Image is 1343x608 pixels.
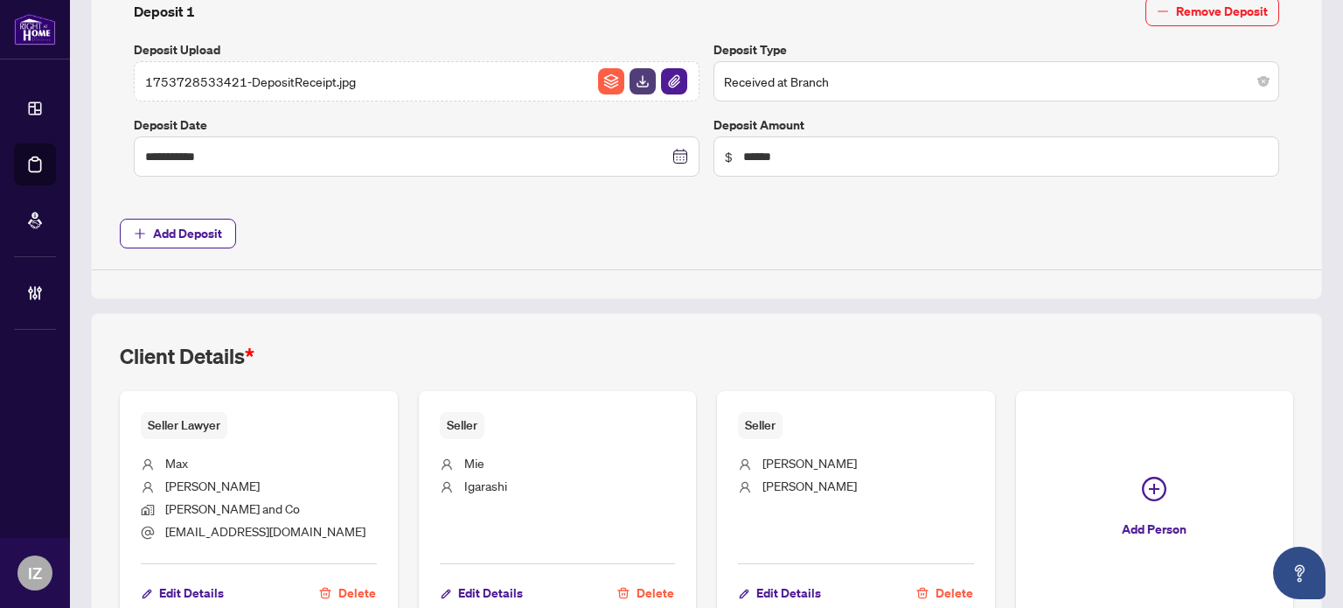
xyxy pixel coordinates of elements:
label: Deposit Upload [134,40,699,59]
button: Delete [318,578,377,608]
span: Received at Branch [724,65,1269,98]
img: File Download [630,68,656,94]
button: Open asap [1273,547,1326,599]
span: [PERSON_NAME] and Co [165,500,300,516]
span: minus [1157,5,1169,17]
span: $ [725,147,733,166]
span: [EMAIL_ADDRESS][DOMAIN_NAME] [165,523,365,539]
button: Edit Details [738,578,822,608]
button: Edit Details [141,578,225,608]
span: 1753728533421-DepositReceipt.jpgFile ArchiveFile DownloadFile Attachement [134,61,699,101]
span: [PERSON_NAME] [165,478,260,493]
span: 1753728533421-DepositReceipt.jpg [145,72,356,91]
img: File Archive [598,68,624,94]
span: Edit Details [159,579,224,607]
button: File Download [629,67,657,95]
label: Deposit Date [134,115,699,135]
span: Delete [637,579,674,607]
span: Seller [440,412,484,439]
button: Delete [915,578,974,608]
label: Deposit Type [713,40,1279,59]
h4: Deposit 1 [134,1,195,22]
span: Mie [464,455,484,471]
label: Deposit Amount [713,115,1279,135]
span: Seller Lawyer [141,412,227,439]
span: Add Deposit [153,220,222,248]
button: Delete [616,578,675,608]
span: close-circle [1258,76,1269,87]
span: [PERSON_NAME] [762,478,857,493]
img: logo [14,13,56,45]
span: Edit Details [756,579,821,607]
span: Seller [738,412,783,439]
span: Edit Details [458,579,523,607]
span: Add Person [1122,515,1186,543]
span: Delete [936,579,973,607]
h2: Client Details [120,342,254,370]
span: Max [165,455,188,471]
span: Igarashi [464,478,507,493]
span: plus [134,227,146,240]
button: File Attachement [660,67,688,95]
button: Add Deposit [120,219,236,248]
span: Delete [338,579,376,607]
img: File Attachement [661,68,687,94]
button: File Archive [597,67,625,95]
span: [PERSON_NAME] [762,455,857,471]
span: plus-circle [1142,477,1166,501]
span: IZ [28,561,42,585]
button: Edit Details [440,578,524,608]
